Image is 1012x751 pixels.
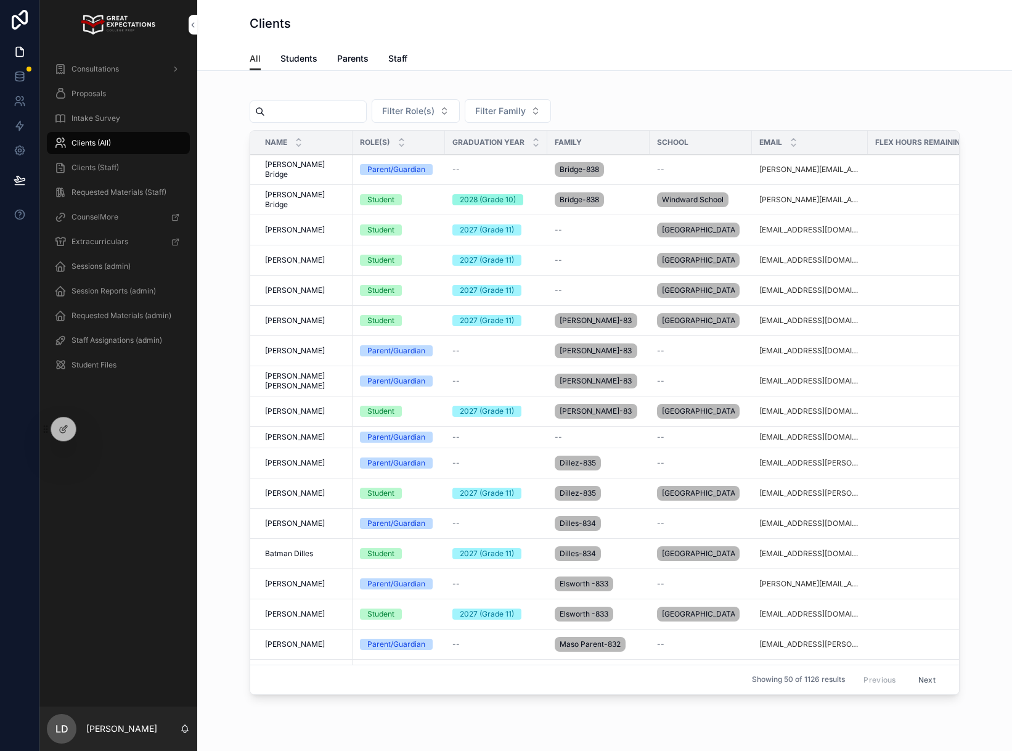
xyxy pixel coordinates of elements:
[71,89,106,99] span: Proposals
[71,237,128,247] span: Extracurriculars
[265,458,325,468] span: [PERSON_NAME]
[875,639,981,649] span: 0.00
[460,548,514,559] div: 2027 (Grade 11)
[910,670,944,689] button: Next
[759,285,860,295] a: [EMAIL_ADDRESS][DOMAIN_NAME]
[367,548,394,559] div: Student
[360,137,390,147] span: Role(s)
[662,609,735,619] span: [GEOGRAPHIC_DATA]
[47,305,190,327] a: Requested Materials (admin)
[47,107,190,129] a: Intake Survey
[759,488,860,498] a: [EMAIL_ADDRESS][PERSON_NAME][DOMAIN_NAME]
[39,49,197,392] div: scrollable content
[875,255,981,265] span: 0.00
[47,280,190,302] a: Session Reports (admin)
[452,579,460,589] span: --
[555,341,642,361] a: [PERSON_NAME]-837
[280,52,317,65] span: Students
[555,190,642,210] a: Bridge-838
[360,375,438,387] a: Parent/Guardian
[759,432,860,442] a: [EMAIL_ADDRESS][DOMAIN_NAME]
[71,311,171,321] span: Requested Materials (admin)
[360,609,438,620] a: Student
[657,311,745,330] a: [GEOGRAPHIC_DATA]
[662,488,735,498] span: [GEOGRAPHIC_DATA]
[265,609,345,619] a: [PERSON_NAME]
[759,519,860,528] a: [EMAIL_ADDRESS][DOMAIN_NAME]
[337,47,369,72] a: Parents
[657,346,745,356] a: --
[360,432,438,443] a: Parent/Guardian
[265,458,345,468] a: [PERSON_NAME]
[555,160,642,179] a: Bridge-838
[360,285,438,296] a: Student
[265,255,345,265] a: [PERSON_NAME]
[265,225,345,235] a: [PERSON_NAME]
[360,255,438,266] a: Student
[875,432,981,442] span: 0.00
[460,224,514,236] div: 2027 (Grade 11)
[759,195,860,205] a: [PERSON_NAME][EMAIL_ADDRESS][DOMAIN_NAME]
[367,639,425,650] div: Parent/Guardian
[360,164,438,175] a: Parent/Guardian
[265,346,325,356] span: [PERSON_NAME]
[657,137,688,147] span: School
[657,432,664,442] span: --
[657,165,745,174] a: --
[360,488,438,499] a: Student
[452,458,460,468] span: --
[265,255,325,265] span: [PERSON_NAME]
[759,316,860,326] a: [EMAIL_ADDRESS][DOMAIN_NAME]
[360,518,438,529] a: Parent/Guardian
[47,157,190,179] a: Clients (Staff)
[452,579,540,589] a: --
[657,458,745,468] a: --
[555,255,642,265] a: --
[367,518,425,529] div: Parent/Guardian
[71,138,111,148] span: Clients (All)
[452,548,540,559] a: 2027 (Grade 11)
[265,639,325,649] span: [PERSON_NAME]
[555,634,642,654] a: Maso Parent-832
[662,195,724,205] span: Windward School
[875,609,981,619] span: 0.00
[759,376,860,386] a: [EMAIL_ADDRESS][DOMAIN_NAME]
[759,458,860,468] a: [EMAIL_ADDRESS][PERSON_NAME][DOMAIN_NAME]
[71,360,116,370] span: Student Files
[875,225,981,235] a: 0.00
[759,225,860,235] a: [EMAIL_ADDRESS][DOMAIN_NAME]
[875,579,981,589] a: 0.00
[452,255,540,266] a: 2027 (Grade 11)
[265,316,325,326] span: [PERSON_NAME]
[875,519,981,528] span: 0.00
[452,406,540,417] a: 2027 (Grade 11)
[657,346,664,356] span: --
[71,113,120,123] span: Intake Survey
[265,519,345,528] a: [PERSON_NAME]
[452,376,460,386] span: --
[372,99,460,123] button: Select Button
[265,225,325,235] span: [PERSON_NAME]
[555,255,562,265] span: --
[555,483,642,503] a: Dillez-835
[560,609,608,619] span: Elsworth -833
[265,488,325,498] span: [PERSON_NAME]
[360,224,438,236] a: Student
[875,316,981,326] span: 0.00
[555,432,642,442] a: --
[367,488,394,499] div: Student
[71,64,119,74] span: Consultations
[250,15,291,32] h1: Clients
[657,544,745,564] a: [GEOGRAPHIC_DATA]
[657,483,745,503] a: [GEOGRAPHIC_DATA]
[452,137,524,147] span: Graduation Year
[265,346,345,356] a: [PERSON_NAME]
[657,579,664,589] span: --
[265,285,345,295] a: [PERSON_NAME]
[452,285,540,296] a: 2027 (Grade 11)
[555,544,642,564] a: Dilles-834
[657,165,664,174] span: --
[657,376,664,386] span: --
